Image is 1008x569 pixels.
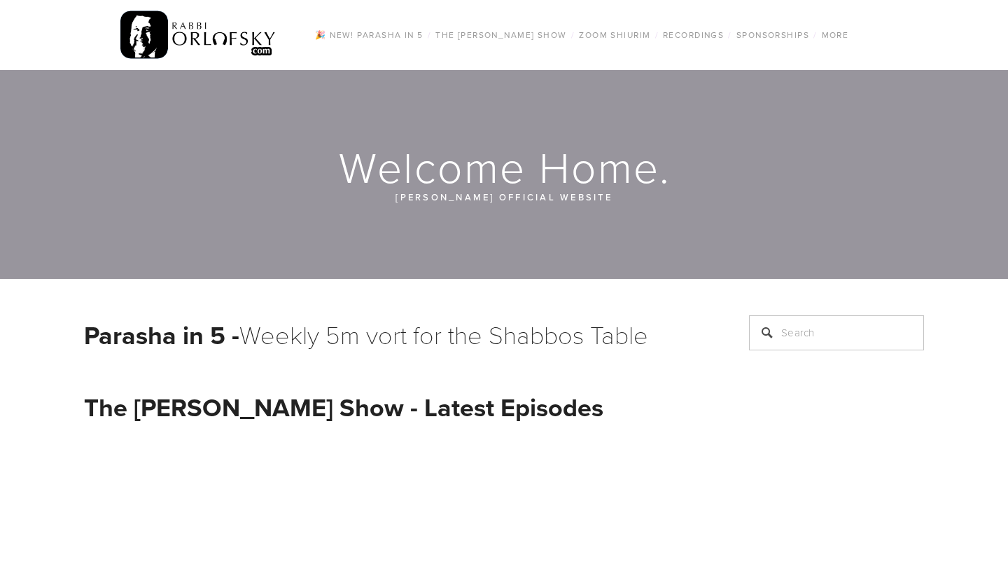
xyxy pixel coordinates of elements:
[84,317,239,353] strong: Parasha in 5 -
[772,391,901,426] h2: Never miss an update
[571,29,575,41] span: /
[120,8,276,62] img: RabbiOrlofsky.com
[818,26,853,44] a: More
[575,26,654,44] a: Zoom Shiurim
[763,514,934,551] input: Email Address
[728,29,731,41] span: /
[655,29,659,41] span: /
[749,315,924,350] input: Search
[813,29,817,41] span: /
[311,26,427,44] a: 🎉 NEW! Parasha in 5
[84,315,714,354] h1: Weekly 5m vort for the Shabbos Table
[168,189,840,205] p: [PERSON_NAME] official website
[428,29,431,41] span: /
[659,26,728,44] a: Recordings
[84,389,603,425] strong: The [PERSON_NAME] Show - Latest Episodes
[772,439,901,489] p: Stay you up-to-date on new blog posts, shiurim, and more!
[431,26,571,44] a: The [PERSON_NAME] Show
[732,26,813,44] a: Sponsorships
[84,144,925,189] h1: Welcome Home.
